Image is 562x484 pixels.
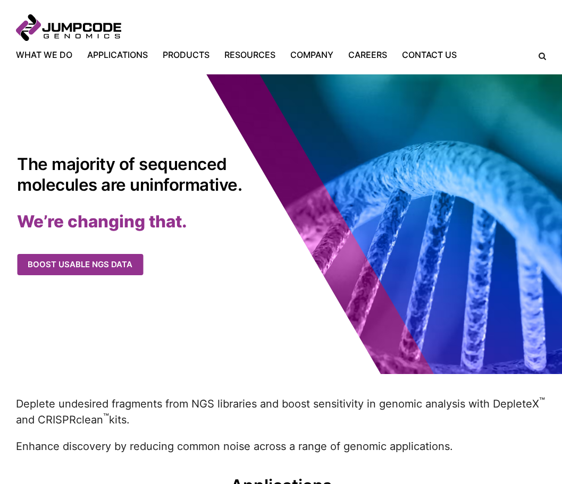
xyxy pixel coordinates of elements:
h2: We’re changing that. [17,211,298,232]
a: Boost usable NGS data [17,254,143,276]
sup: ™ [103,412,109,422]
a: Products [155,48,217,61]
a: Contact Us [395,48,464,61]
p: Deplete undesired fragments from NGS libraries and boost sensitivity in genomic analysis with Dep... [16,395,546,428]
a: Careers [341,48,395,61]
a: Applications [80,48,155,61]
label: Search the site. [531,53,546,60]
h1: The majority of sequenced molecules are uninformative. [17,154,243,196]
sup: ™ [539,396,545,406]
p: Enhance discovery by reducing common noise across a range of genomic applications. [16,438,546,454]
nav: Primary Navigation [16,48,531,61]
a: Resources [217,48,283,61]
a: Company [283,48,341,61]
a: What We Do [16,48,80,61]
